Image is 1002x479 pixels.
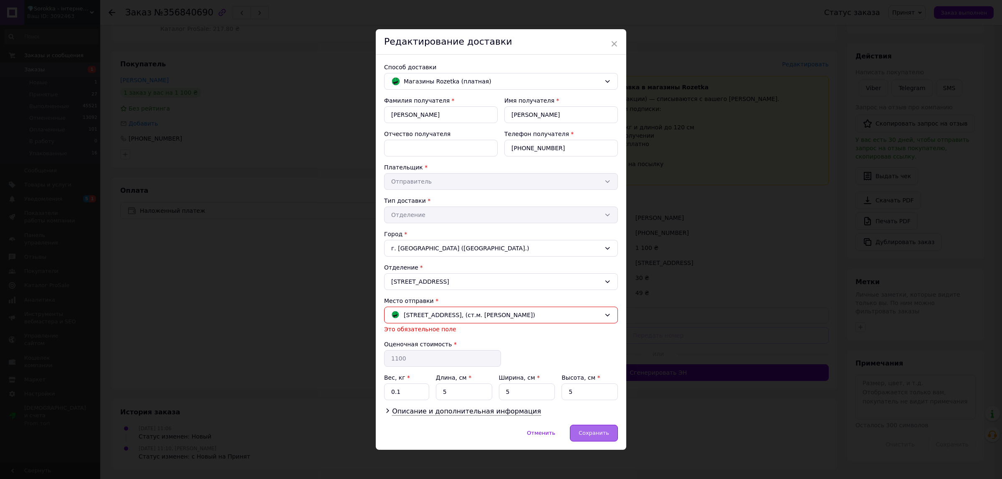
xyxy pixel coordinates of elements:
label: Вес, кг [384,374,410,381]
span: Это обязательное поле [384,326,456,333]
div: Плательщик [384,163,618,171]
label: Ширина, см [499,374,540,381]
span: Описание и дополнительная информация [392,407,541,416]
span: × [610,37,618,51]
div: [STREET_ADDRESS] [384,273,618,290]
input: +380 [504,140,618,156]
label: Телефон получателя [504,131,569,137]
span: Отменить [527,430,555,436]
div: Город [384,230,618,238]
label: Длина, см [436,374,471,381]
label: Имя получателя [504,97,554,104]
div: Способ доставки [384,63,618,71]
div: г. [GEOGRAPHIC_DATA] ([GEOGRAPHIC_DATA].) [384,240,618,257]
label: Фамилия получателя [384,97,450,104]
div: Место отправки [384,297,618,305]
span: Сохранить [579,430,609,436]
div: Тип доставки [384,197,618,205]
span: [STREET_ADDRESS], (ст.м. [PERSON_NAME]) [404,310,535,320]
label: Отчество получателя [384,131,450,137]
div: Отделение [384,263,618,272]
label: Оценочная стоимость [384,341,452,348]
label: Высота, см [562,374,600,381]
div: Редактирование доставки [376,29,626,55]
span: Магазины Rozetka (платная) [404,77,601,86]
